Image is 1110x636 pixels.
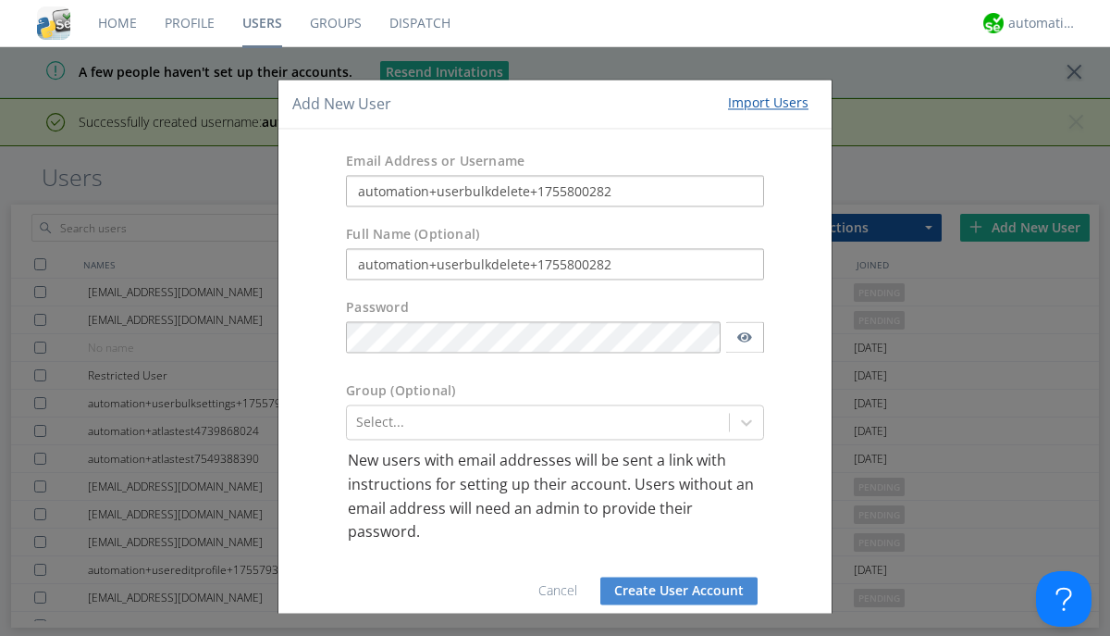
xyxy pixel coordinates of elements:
[983,13,1004,33] img: d2d01cd9b4174d08988066c6d424eccd
[346,382,455,401] label: Group (Optional)
[292,94,391,115] h4: Add New User
[600,577,758,605] button: Create User Account
[346,176,764,207] input: e.g. email@address.com, Housekeeping1
[348,450,762,544] p: New users with email addresses will be sent a link with instructions for setting up their account...
[728,94,808,112] div: Import Users
[346,299,409,318] label: Password
[346,153,524,171] label: Email Address or Username
[538,581,577,599] a: Cancel
[1008,14,1078,32] div: automation+atlas
[346,226,479,244] label: Full Name (Optional)
[346,249,764,281] input: Julie Appleseed
[37,6,70,40] img: cddb5a64eb264b2086981ab96f4c1ba7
